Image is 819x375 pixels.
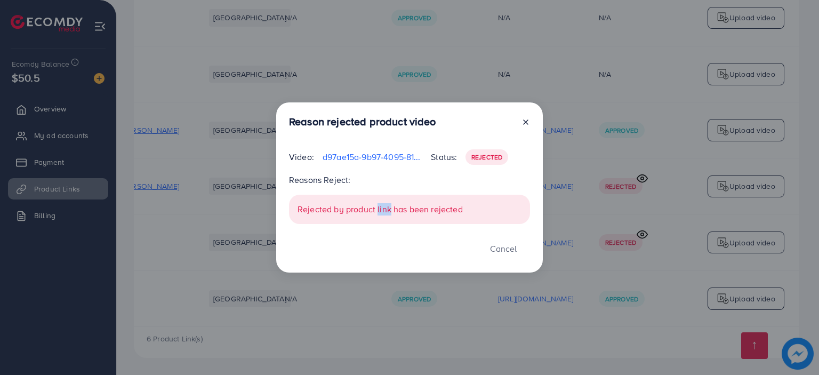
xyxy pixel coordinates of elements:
span: Rejected [471,153,502,162]
h3: Reason rejected product video [289,115,436,128]
p: Status: [431,150,457,163]
p: Video: [289,150,314,163]
p: Reasons Reject: [289,173,530,186]
button: Cancel [477,237,530,260]
div: Rejected by product link has been rejected [289,195,530,224]
p: d97ae15a-9b97-4095-8151-d05c0a214760-1760185618629.mp4 [323,150,422,163]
